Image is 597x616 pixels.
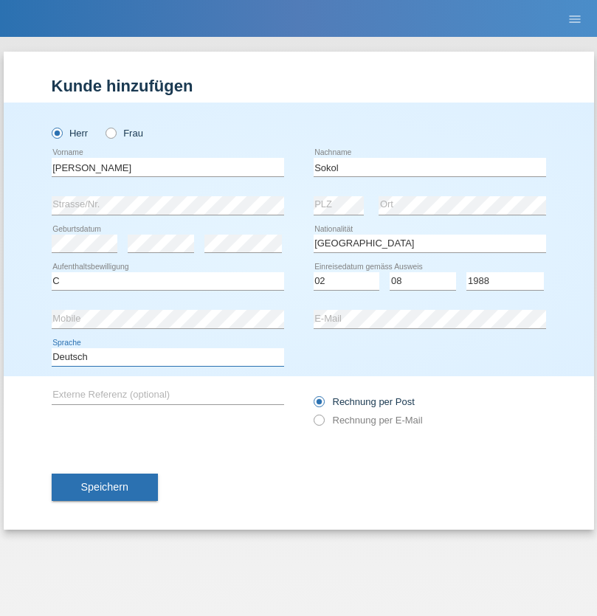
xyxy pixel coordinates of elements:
input: Rechnung per Post [314,396,323,415]
span: Speichern [81,481,128,493]
i: menu [567,12,582,27]
label: Herr [52,128,89,139]
a: menu [560,14,590,23]
input: Frau [106,128,115,137]
h1: Kunde hinzufügen [52,77,546,95]
input: Rechnung per E-Mail [314,415,323,433]
label: Rechnung per E-Mail [314,415,423,426]
label: Rechnung per Post [314,396,415,407]
input: Herr [52,128,61,137]
label: Frau [106,128,143,139]
button: Speichern [52,474,158,502]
